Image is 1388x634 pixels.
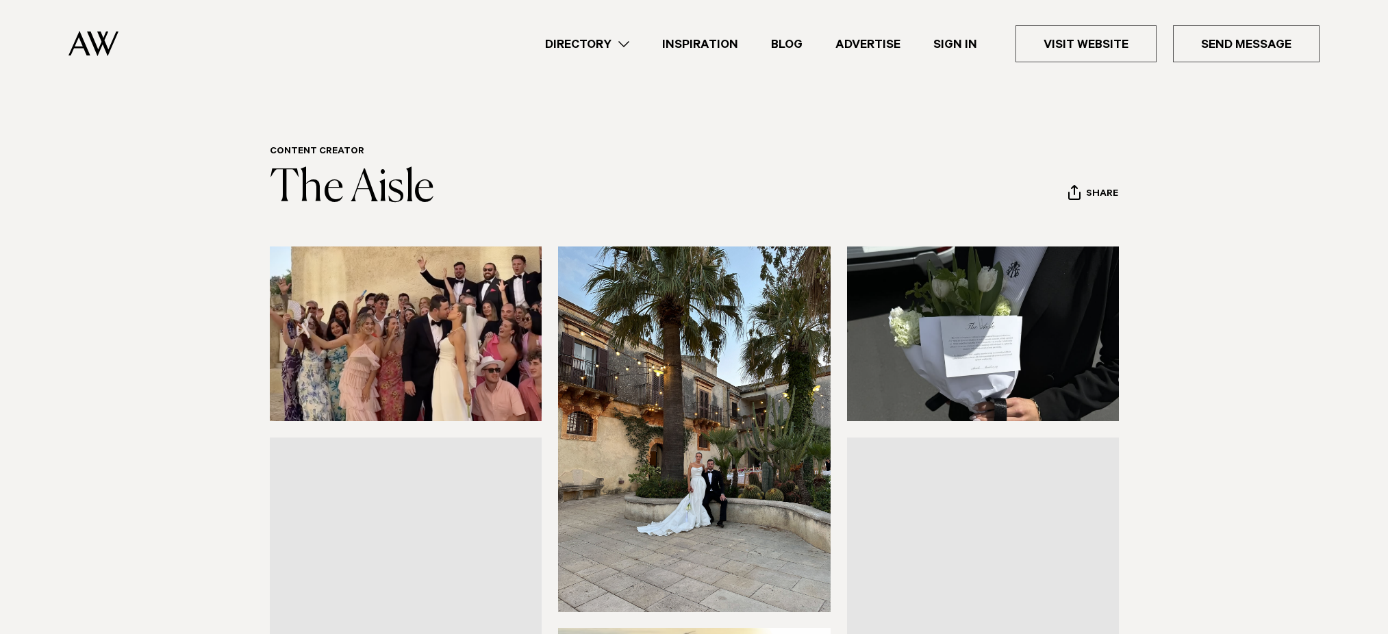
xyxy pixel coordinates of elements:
[1173,25,1320,62] a: Send Message
[917,35,994,53] a: Sign In
[755,35,819,53] a: Blog
[646,35,755,53] a: Inspiration
[1068,184,1119,205] button: Share
[819,35,917,53] a: Advertise
[1015,25,1157,62] a: Visit Website
[529,35,646,53] a: Directory
[1086,188,1118,201] span: Share
[68,31,118,56] img: Auckland Weddings Logo
[270,147,364,157] a: Content Creator
[270,167,434,211] a: The Aisle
